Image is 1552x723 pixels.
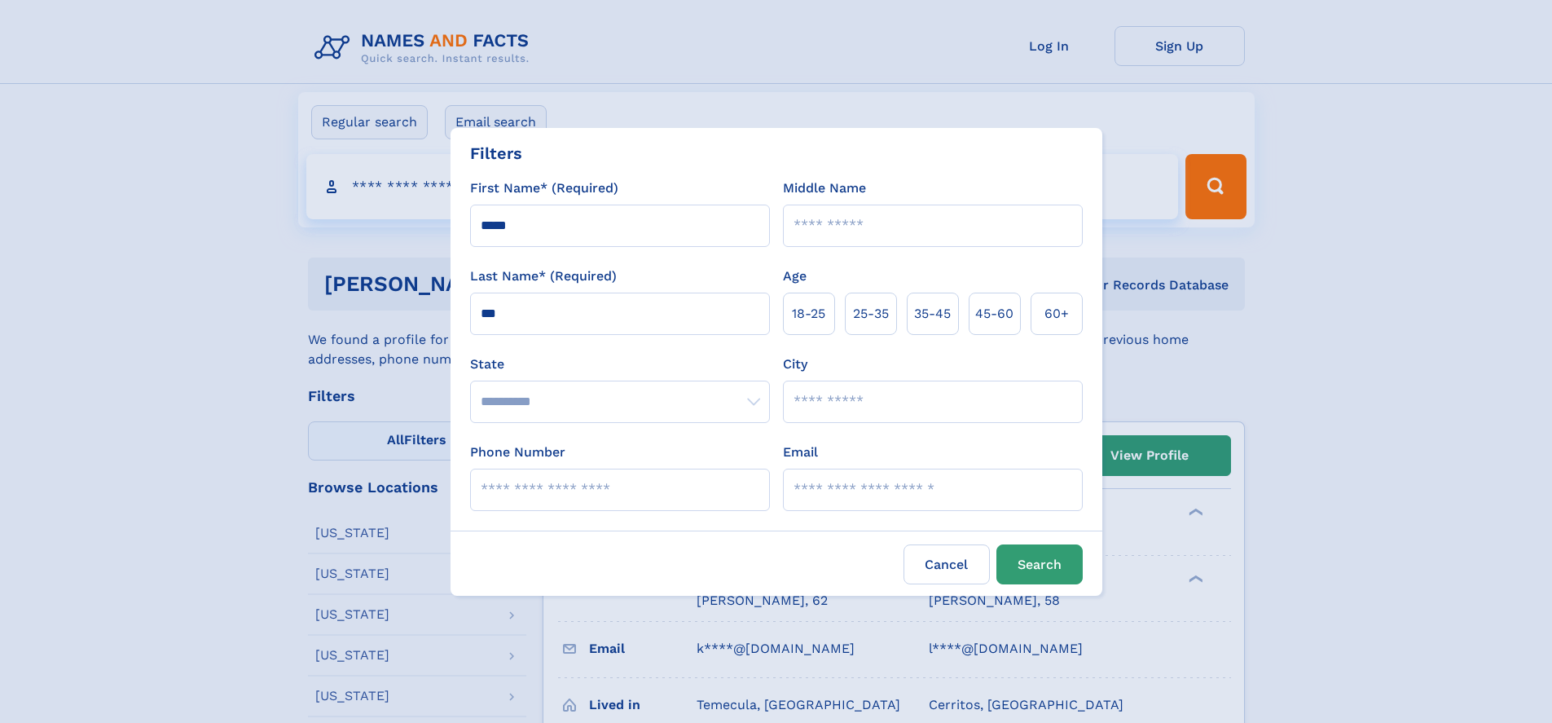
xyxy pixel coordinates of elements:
[904,544,990,584] label: Cancel
[470,141,522,165] div: Filters
[783,355,807,374] label: City
[792,304,825,324] span: 18‑25
[996,544,1083,584] button: Search
[470,443,565,462] label: Phone Number
[470,355,770,374] label: State
[783,267,807,286] label: Age
[783,443,818,462] label: Email
[853,304,889,324] span: 25‑35
[783,179,866,198] label: Middle Name
[470,267,617,286] label: Last Name* (Required)
[914,304,951,324] span: 35‑45
[975,304,1013,324] span: 45‑60
[1044,304,1069,324] span: 60+
[470,179,618,198] label: First Name* (Required)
